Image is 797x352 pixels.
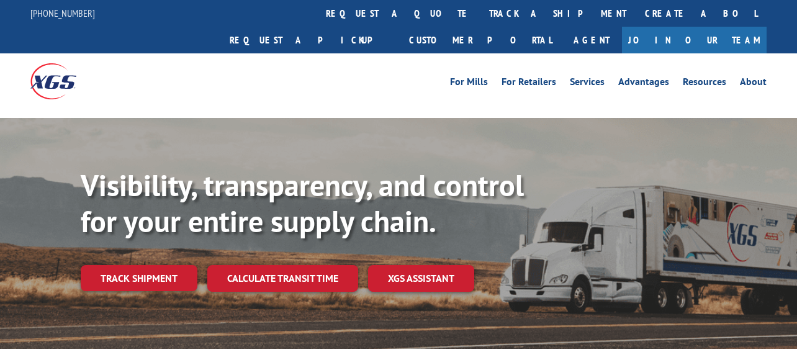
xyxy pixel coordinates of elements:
a: For Mills [450,77,488,91]
a: Advantages [618,77,669,91]
a: Agent [561,27,622,53]
a: About [740,77,767,91]
a: Track shipment [81,265,197,291]
a: Calculate transit time [207,265,358,292]
a: [PHONE_NUMBER] [30,7,95,19]
a: Request a pickup [220,27,400,53]
a: For Retailers [502,77,556,91]
a: Customer Portal [400,27,561,53]
a: XGS ASSISTANT [368,265,474,292]
b: Visibility, transparency, and control for your entire supply chain. [81,166,524,240]
a: Join Our Team [622,27,767,53]
a: Services [570,77,605,91]
a: Resources [683,77,726,91]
